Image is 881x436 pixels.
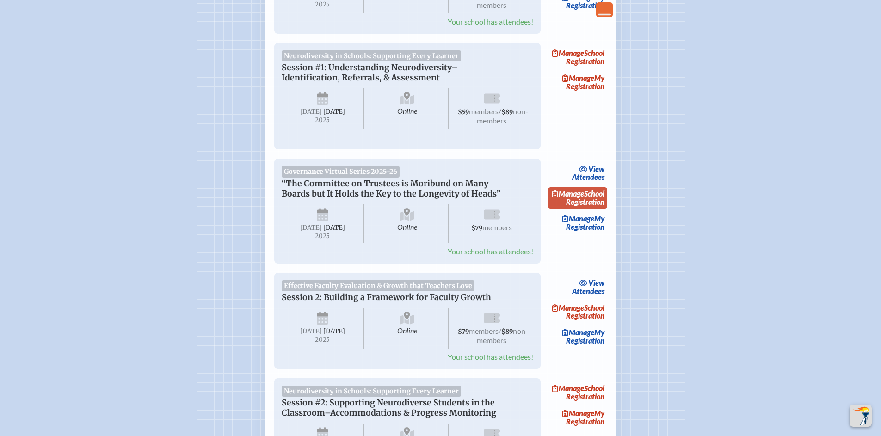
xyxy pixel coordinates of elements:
span: 2025 [289,336,357,343]
span: non-members [477,107,528,125]
p: Session #1: Understanding Neurodiversity–Identification, Referrals, & Assessment [282,62,515,83]
a: viewAttendees [570,276,607,298]
a: ManageMy Registration [548,212,607,233]
span: $79 [458,328,469,336]
span: Your school has attendees! [448,17,533,26]
span: Your school has attendees! [448,352,533,361]
span: members [469,326,499,335]
span: Effective Faculty Evaluation & Growth that Teachers Love [282,280,475,291]
span: [DATE] [323,108,345,116]
span: [DATE] [300,224,322,232]
p: Session #2: Supporting Neurodiverse Students in the Classroom–Accommodations & Progress Monitoring [282,398,515,418]
p: Session 2: Building a Framework for Faculty Growth [282,292,515,302]
span: [DATE] [300,108,322,116]
a: ManageSchool Registration [548,301,607,323]
span: Manage [562,409,594,418]
a: ManageSchool Registration [548,187,607,209]
span: / [499,326,501,335]
span: Manage [562,214,594,223]
span: members [469,107,499,116]
span: Manage [562,328,594,337]
a: ManageSchool Registration [548,382,607,403]
span: Online [366,88,449,129]
span: [DATE] [323,327,345,335]
span: Online [366,204,449,243]
span: Manage [562,74,594,82]
span: Your school has attendees! [448,247,533,256]
span: view [588,165,604,173]
span: members [482,223,512,232]
span: Manage [552,303,584,312]
a: ManageSchool Registration [548,47,607,68]
img: To the top [851,406,870,425]
span: / [499,107,501,116]
span: Manage [552,49,584,57]
span: Manage [552,384,584,393]
span: non-members [477,326,528,344]
span: 2025 [289,233,357,239]
span: $59 [458,108,469,116]
span: Manage [552,189,584,198]
span: Neurodiversity in Schools: Supporting Every Learner [282,386,462,397]
a: ManageMy Registration [548,326,607,347]
span: [DATE] [300,327,322,335]
span: Governance Virtual Series 2025-26 [282,166,400,177]
a: ManageMy Registration [548,407,607,428]
a: viewAttendees [570,162,607,184]
span: [DATE] [323,224,345,232]
span: view [588,278,604,287]
span: $89 [501,328,513,336]
span: $79 [471,224,482,232]
a: ManageMy Registration [548,72,607,93]
span: $89 [501,108,513,116]
span: 2025 [289,117,357,123]
span: 2025 [289,1,357,8]
span: Online [366,308,449,349]
p: “The Committee on Trustees is Moribund on Many Boards but It Holds the Key to the Longevity of He... [282,178,515,199]
span: Neurodiversity in Schools: Supporting Every Learner [282,50,462,61]
button: Scroll Top [850,405,872,427]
